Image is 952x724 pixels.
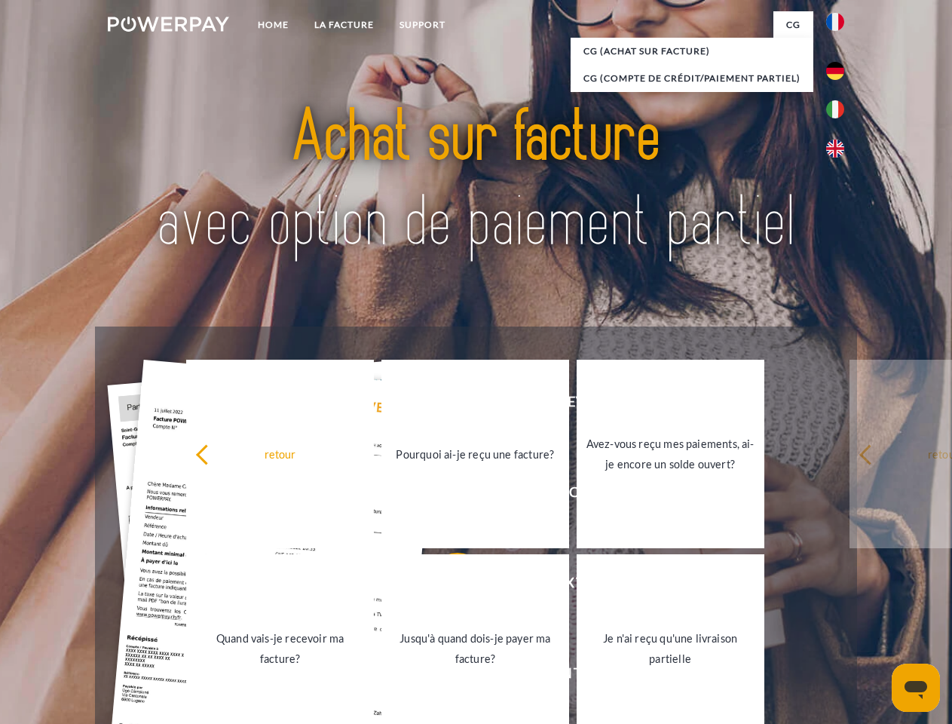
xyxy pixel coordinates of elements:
[390,628,560,669] div: Jusqu'à quand dois-je payer ma facture?
[245,11,302,38] a: Home
[586,434,755,474] div: Avez-vous reçu mes paiements, ai-je encore un solde ouvert?
[390,443,560,464] div: Pourquoi ai-je reçu une facture?
[195,443,365,464] div: retour
[892,664,940,712] iframe: Bouton de lancement de la fenêtre de messagerie
[571,38,813,65] a: CG (achat sur facture)
[826,62,844,80] img: de
[571,65,813,92] a: CG (Compte de crédit/paiement partiel)
[577,360,764,548] a: Avez-vous reçu mes paiements, ai-je encore un solde ouvert?
[826,13,844,31] img: fr
[108,17,229,32] img: logo-powerpay-white.svg
[826,140,844,158] img: en
[195,628,365,669] div: Quand vais-je recevoir ma facture?
[826,100,844,118] img: it
[773,11,813,38] a: CG
[302,11,387,38] a: LA FACTURE
[144,72,808,289] img: title-powerpay_fr.svg
[387,11,458,38] a: Support
[586,628,755,669] div: Je n'ai reçu qu'une livraison partielle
